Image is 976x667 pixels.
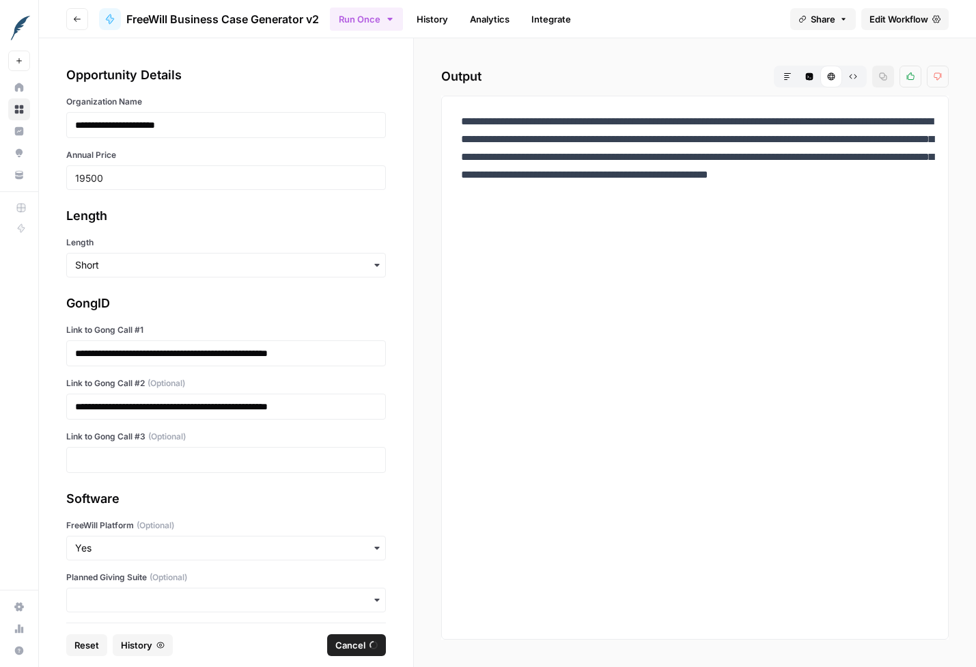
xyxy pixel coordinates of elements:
[66,634,107,656] button: Reset
[66,489,386,508] div: Software
[8,164,30,186] a: Your Data
[126,11,319,27] span: FreeWill Business Case Generator v2
[327,634,386,656] button: Cancel
[121,638,152,652] span: History
[66,206,386,226] div: Length
[74,638,99,652] span: Reset
[66,519,386,532] label: FreeWill Platform
[66,149,386,161] label: Annual Price
[330,8,403,31] button: Run Once
[66,294,386,313] div: GongID
[462,8,518,30] a: Analytics
[148,431,186,443] span: (Optional)
[8,596,30,618] a: Settings
[137,519,174,532] span: (Optional)
[790,8,856,30] button: Share
[66,571,386,584] label: Planned Giving Suite
[869,12,928,26] span: Edit Workflow
[66,377,386,390] label: Link to Gong Call #2
[150,571,187,584] span: (Optional)
[75,258,377,272] input: Short
[66,324,386,336] label: Link to Gong Call #1
[8,16,33,40] img: FreeWill Logo
[811,12,835,26] span: Share
[8,120,30,142] a: Insights
[8,142,30,164] a: Opportunities
[8,618,30,640] a: Usage
[441,66,949,87] h2: Output
[113,634,173,656] button: History
[335,638,365,652] span: Cancel
[8,640,30,662] button: Help + Support
[99,8,319,30] a: FreeWill Business Case Generator v2
[75,541,377,555] input: Yes
[8,11,30,45] button: Workspace: FreeWill
[66,96,386,108] label: Organization Name
[523,8,579,30] a: Integrate
[8,98,30,120] a: Browse
[408,8,456,30] a: History
[66,431,386,443] label: Link to Gong Call #3
[66,236,386,249] label: Length
[66,66,386,85] div: Opportunity Details
[8,77,30,98] a: Home
[861,8,949,30] a: Edit Workflow
[148,377,185,390] span: (Optional)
